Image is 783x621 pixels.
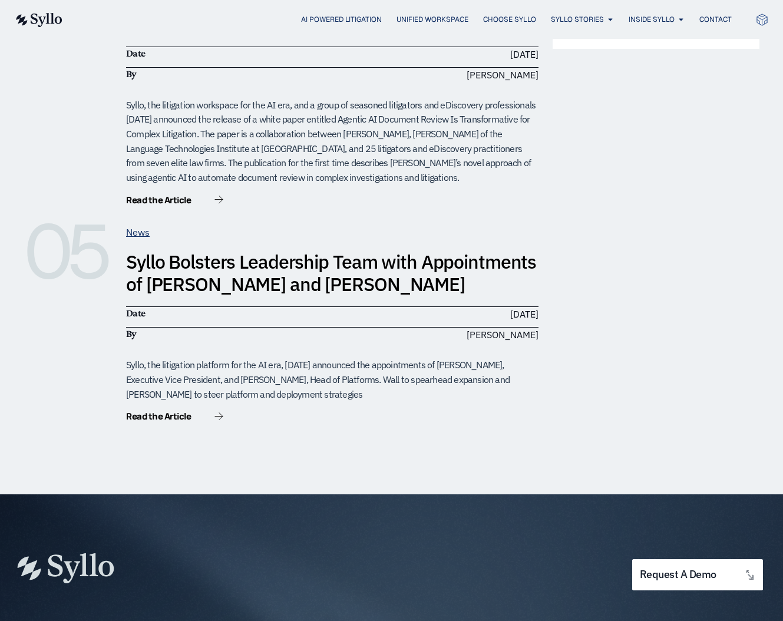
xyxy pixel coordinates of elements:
span: Read the Article [126,412,191,421]
img: syllo [14,13,62,27]
time: [DATE] [510,308,538,320]
span: [PERSON_NAME] [467,68,538,82]
div: Syllo, the litigation platform for the AI era, [DATE] announced the appointments of [PERSON_NAME]... [126,358,538,401]
a: Read the Article [126,412,223,424]
h6: By [126,328,326,341]
a: News [126,226,150,238]
div: Menu Toggle [86,14,732,25]
div: Syllo, the litigation workspace for the AI era, and a group of seasoned litigators and eDiscovery... [126,98,538,185]
h6: Date [126,307,326,320]
a: Unified Workspace [397,14,468,25]
a: AI Powered Litigation [301,14,382,25]
a: Syllo Bolsters Leadership Team with Appointments of [PERSON_NAME] and [PERSON_NAME] [126,249,536,296]
h6: 05 [24,225,112,278]
nav: Menu [86,14,732,25]
span: request a demo [640,569,716,580]
a: Read the Article [126,196,223,207]
time: [DATE] [510,48,538,60]
a: Contact [699,14,732,25]
a: Choose Syllo [483,14,536,25]
a: Syllo Stories [551,14,604,25]
a: Inside Syllo [629,14,675,25]
a: request a demo [632,559,763,590]
h6: By [126,68,326,81]
span: Read the Article [126,196,191,204]
h6: Date [126,47,326,60]
span: [PERSON_NAME] [467,328,538,342]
